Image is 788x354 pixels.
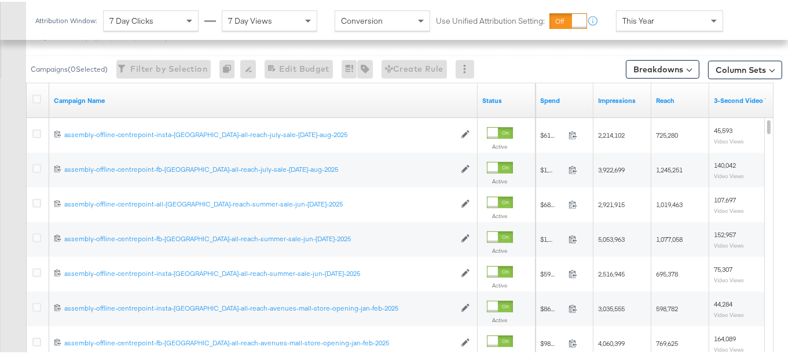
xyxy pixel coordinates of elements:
label: Active [487,176,513,183]
a: assembly-offline-centrepoint-insta-[GEOGRAPHIC_DATA]-all-reach-july-sale-[DATE]-aug-2025 [64,128,455,138]
span: 1,077,058 [656,233,683,242]
sub: Video Views [714,275,744,282]
span: 1,019,463 [656,198,683,207]
a: Shows the current state of your Ad Campaign. [482,94,531,104]
a: assembly-offline-centrepoint-fb-[GEOGRAPHIC_DATA]-all-reach-july-sale-[DATE]-aug-2025 [64,163,455,173]
sub: Video Views [714,344,744,351]
span: 598,782 [656,303,678,311]
sub: Video Views [714,240,744,247]
a: assembly-offline-centrepoint-insta-[GEOGRAPHIC_DATA]-all-reach-summer-sale-jun-[DATE]-2025 [64,267,455,277]
sub: Video Views [714,171,744,178]
label: Active [487,141,513,149]
div: 0 [219,58,240,77]
label: Active [487,245,513,253]
sub: Video Views [714,136,744,143]
sub: Video Views [714,205,744,212]
span: $1,109.83 [540,164,564,172]
span: 2,516,945 [598,268,625,276]
a: The number of people your ad was served to. [656,94,705,104]
div: Attribution Window: [35,15,97,23]
a: The number of times your ad was served. On mobile apps an ad is counted as served the first time ... [598,94,647,104]
span: $592.86 [540,268,564,276]
label: Active [487,280,513,287]
span: 152,957 [714,228,736,237]
div: assembly-offline-centrepoint-fb-[GEOGRAPHIC_DATA]-all-reach-avenues-mall-store-opening-jan-feb-2025 [64,337,455,346]
span: $688.95 [540,198,564,207]
div: assembly-offline-centrepoint-fb-[GEOGRAPHIC_DATA]-all-reach-july-sale-[DATE]-aug-2025 [64,163,455,172]
span: 44,284 [714,298,732,307]
span: $617.00 [540,129,564,138]
button: Column Sets [708,59,782,78]
span: 45,593 [714,124,732,133]
span: 695,378 [656,268,678,276]
span: 164,089 [714,333,736,341]
label: Active [487,315,513,322]
span: 3,922,699 [598,164,625,172]
span: This Year [622,14,654,24]
label: Active [487,211,513,218]
span: Conversion [341,14,383,24]
a: assembly-offline-centrepoint-fb-[GEOGRAPHIC_DATA]-all-reach-avenues-mall-store-opening-jan-feb-2025 [64,337,455,346]
span: 1,245,251 [656,164,683,172]
span: 7 Day Views [228,14,272,24]
a: The total amount spent to date. [540,94,589,104]
span: 4,060,399 [598,337,625,346]
span: 107,697 [714,194,736,202]
span: 5,053,963 [598,233,625,242]
div: assembly-offline-centrepoint-all-[GEOGRAPHIC_DATA]-reach-summer-sale-jun-[DATE]-2025 [64,198,455,207]
span: 75,307 [714,263,732,272]
span: $986.00 [540,337,564,346]
a: assembly-offline-centrepoint-insta-[GEOGRAPHIC_DATA]-all-reach-avenues-mall-store-opening-jan-feb... [64,302,455,312]
sub: Video Views [714,309,744,316]
span: 2,214,102 [598,129,625,138]
div: Campaigns ( 0 Selected) [31,62,108,73]
span: $1,081.18 [540,233,564,242]
span: 725,280 [656,129,678,138]
span: $863.00 [540,303,564,311]
span: 2,921,915 [598,198,625,207]
a: Your campaign name. [54,94,473,104]
button: Breakdowns [626,58,699,77]
a: assembly-offline-centrepoint-all-[GEOGRAPHIC_DATA]-reach-summer-sale-jun-[DATE]-2025 [64,198,455,208]
a: assembly-offline-centrepoint-fb-[GEOGRAPHIC_DATA]-all-reach-summer-sale-jun-[DATE]-2025 [64,233,455,242]
span: 7 Day Clicks [109,14,153,24]
span: 769,625 [656,337,678,346]
span: 3,035,555 [598,303,625,311]
div: assembly-offline-centrepoint-insta-[GEOGRAPHIC_DATA]-all-reach-avenues-mall-store-opening-jan-feb... [64,302,455,311]
label: Use Unified Attribution Setting: [436,14,545,25]
span: 140,042 [714,159,736,168]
